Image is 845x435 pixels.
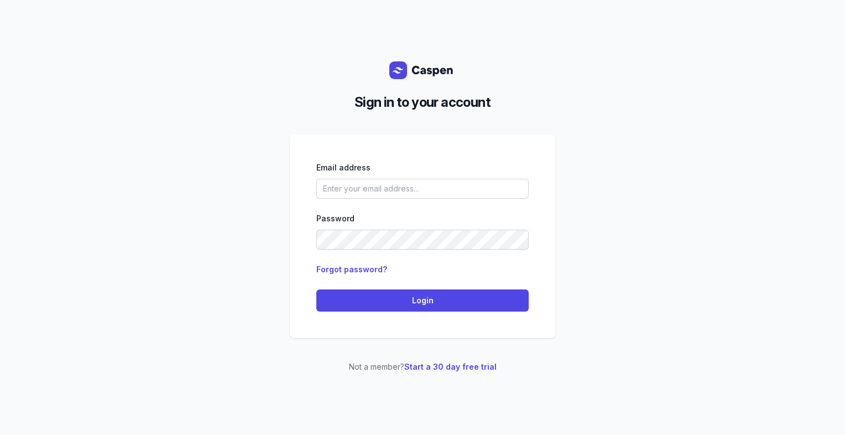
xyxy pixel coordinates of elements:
[299,92,546,112] h2: Sign in to your account
[316,179,529,199] input: Enter your email address...
[316,265,387,274] a: Forgot password?
[323,294,522,307] span: Login
[316,212,529,225] div: Password
[404,362,497,371] a: Start a 30 day free trial
[290,360,555,374] p: Not a member?
[316,289,529,312] button: Login
[316,161,529,174] div: Email address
